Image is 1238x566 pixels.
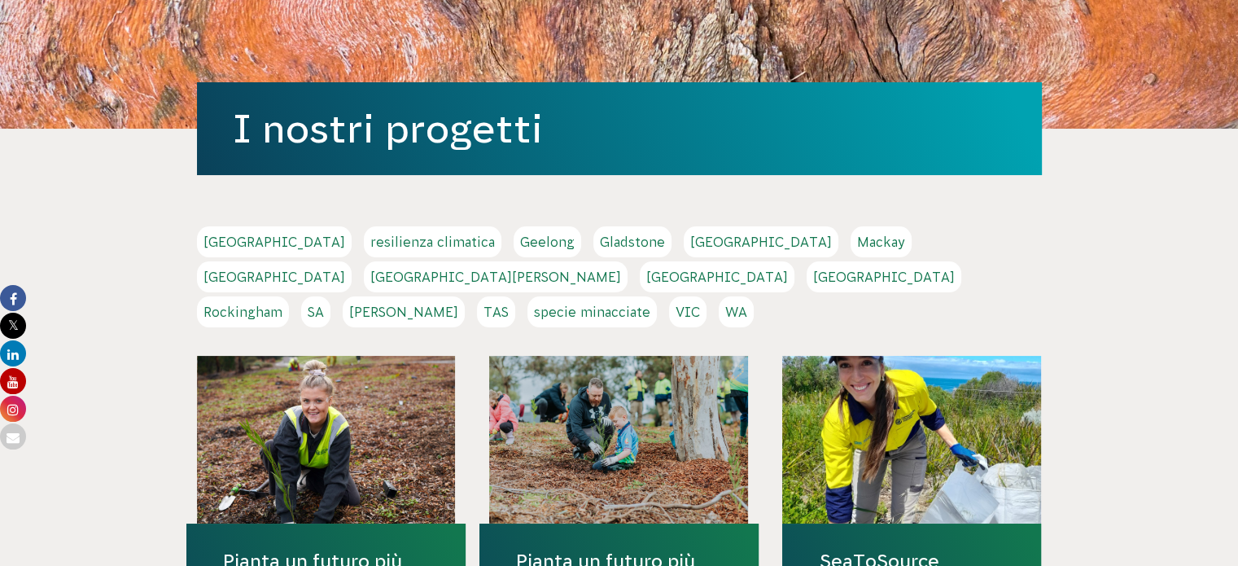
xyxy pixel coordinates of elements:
[807,261,961,292] a: [GEOGRAPHIC_DATA]
[197,296,289,327] a: Rockingham
[520,235,575,249] font: Geelong
[527,296,657,327] a: specie minacciate
[370,270,621,284] font: [GEOGRAPHIC_DATA][PERSON_NAME]
[364,226,501,257] a: resilienza climatica
[308,305,324,319] font: SA
[514,226,581,257] a: Geelong
[640,261,794,292] a: [GEOGRAPHIC_DATA]
[203,235,345,249] font: [GEOGRAPHIC_DATA]
[349,305,458,319] font: [PERSON_NAME]
[676,305,700,319] font: VIC
[197,226,352,257] a: [GEOGRAPHIC_DATA]
[203,305,282,319] font: Rockingham
[646,270,788,284] font: [GEOGRAPHIC_DATA]
[364,261,628,292] a: [GEOGRAPHIC_DATA][PERSON_NAME]
[343,296,465,327] a: [PERSON_NAME]
[690,235,832,249] font: [GEOGRAPHIC_DATA]
[477,296,515,327] a: TAS
[370,235,495,249] font: resilienza climatica
[857,235,905,249] font: Mackay
[684,226,838,257] a: [GEOGRAPHIC_DATA]
[233,107,543,151] a: I nostri progetti
[593,226,671,257] a: Gladstone
[725,305,747,319] font: WA
[851,226,912,257] a: Mackay
[301,296,330,327] a: SA
[534,305,650,319] font: specie minacciate
[813,270,955,284] font: [GEOGRAPHIC_DATA]
[483,305,509,319] font: TAS
[203,270,345,284] font: [GEOGRAPHIC_DATA]
[669,296,706,327] a: VIC
[197,261,352,292] a: [GEOGRAPHIC_DATA]
[719,296,754,327] a: WA
[600,235,665,249] font: Gladstone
